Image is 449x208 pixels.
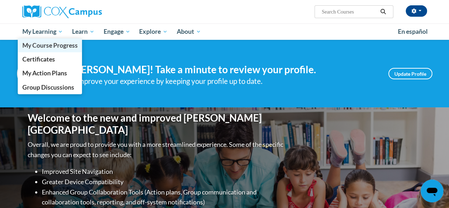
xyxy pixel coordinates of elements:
iframe: Button to launch messaging window [421,180,443,202]
a: Learn [67,23,99,40]
a: En español [393,24,432,39]
li: Greater Device Compatibility [42,177,285,187]
span: Explore [139,27,168,36]
button: Account Settings [406,5,427,17]
span: En español [398,28,428,35]
span: My Action Plans [22,69,67,77]
span: My Learning [22,27,63,36]
a: Cox Campus [22,5,150,18]
p: Overall, we are proud to provide you with a more streamlined experience. Some of the specific cha... [28,139,285,160]
span: Group Discussions [22,84,74,91]
img: Cox Campus [22,5,102,18]
span: About [177,27,201,36]
h4: Hi [PERSON_NAME]! Take a minute to review your profile. [60,64,378,76]
div: Main menu [17,23,432,40]
a: Engage [99,23,135,40]
a: About [172,23,206,40]
li: Improved Site Navigation [42,166,285,177]
li: Enhanced Group Collaboration Tools (Action plans, Group communication and collaboration tools, re... [42,187,285,208]
span: Engage [104,27,130,36]
span: Certificates [22,55,55,63]
h1: Welcome to the new and improved [PERSON_NAME][GEOGRAPHIC_DATA] [28,112,285,136]
a: My Learning [18,23,68,40]
span: My Course Progress [22,42,77,49]
button: Search [378,7,388,16]
a: Group Discussions [18,80,82,94]
img: Profile Image [17,58,49,90]
a: Certificates [18,52,82,66]
a: My Action Plans [18,66,82,80]
div: Help improve your experience by keeping your profile up to date. [60,75,378,87]
span: Learn [72,27,94,36]
a: My Course Progress [18,38,82,52]
a: Explore [135,23,172,40]
input: Search Courses [321,7,378,16]
a: Update Profile [388,68,432,79]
